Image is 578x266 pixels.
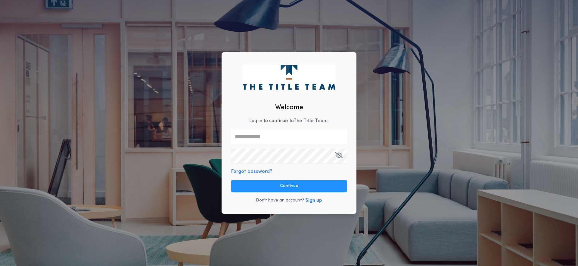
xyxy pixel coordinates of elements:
p: Log in to continue to The Title Team . [249,117,329,125]
p: Don't have an account? [256,198,304,204]
button: Continue [231,180,347,192]
h2: Welcome [275,103,303,112]
button: Forgot password? [231,168,272,175]
img: logo [243,65,335,90]
button: Sign up [305,197,322,204]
